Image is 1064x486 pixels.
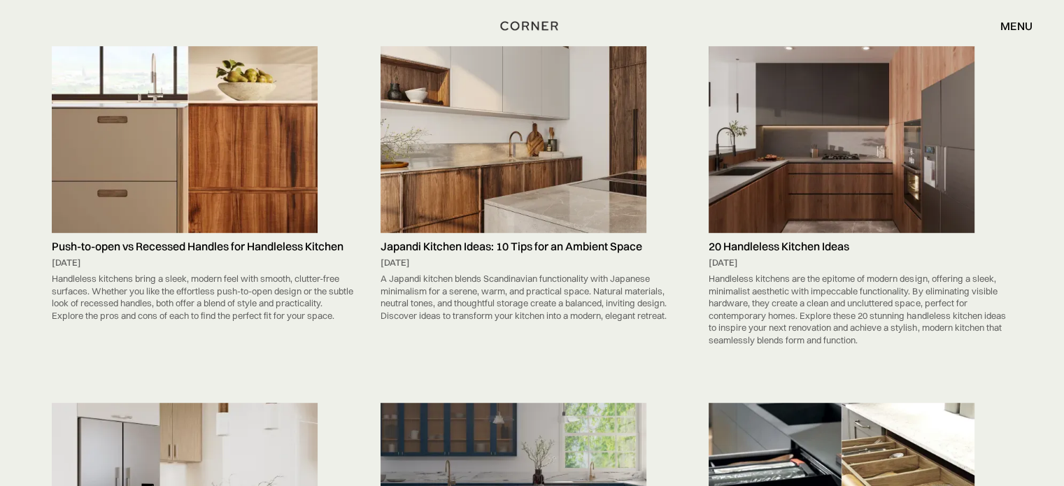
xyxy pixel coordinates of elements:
[374,46,691,325] a: Japandi Kitchen Ideas: 10 Tips for an Ambient Space[DATE]A Japandi kitchen blends Scandinavian fu...
[709,269,1012,350] div: Handleless kitchens are the epitome of modern design, offering a sleek, minimalist aesthetic with...
[52,240,355,253] h5: Push-to-open vs Recessed Handles for Handleless Kitchen
[702,46,1019,350] a: 20 Handleless Kitchen Ideas[DATE]Handleless kitchens are the epitome of modern design, offering a...
[52,269,355,325] div: Handleless kitchens bring a sleek, modern feel with smooth, clutter-free surfaces. Whether you li...
[381,240,684,253] h5: Japandi Kitchen Ideas: 10 Tips for an Ambient Space
[709,257,1012,269] div: [DATE]
[381,269,684,325] div: A Japandi kitchen blends Scandinavian functionality with Japanese minimalism for a serene, warm, ...
[381,257,684,269] div: [DATE]
[709,240,1012,253] h5: 20 Handleless Kitchen Ideas
[495,17,568,35] a: home
[986,14,1033,38] div: menu
[1000,20,1033,31] div: menu
[52,257,355,269] div: [DATE]
[45,46,362,325] a: Push-to-open vs Recessed Handles for Handleless Kitchen[DATE]Handleless kitchens bring a sleek, m...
